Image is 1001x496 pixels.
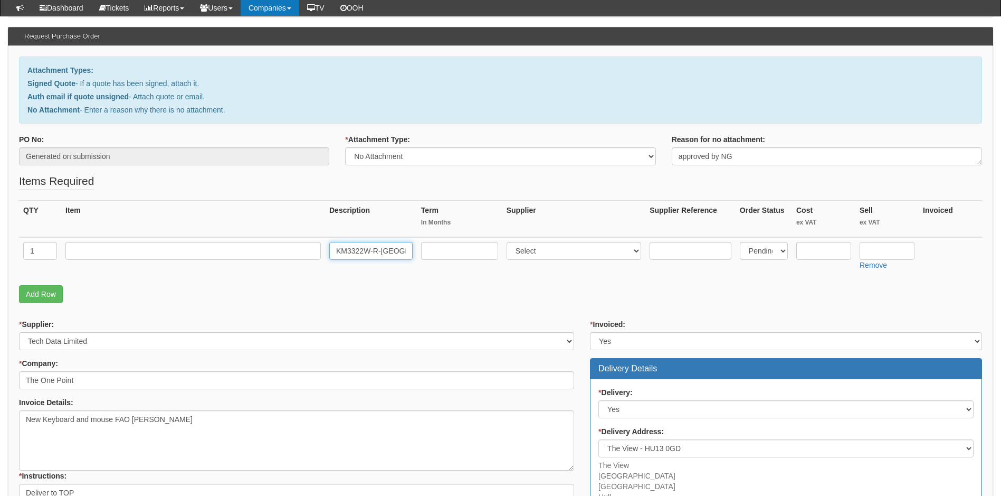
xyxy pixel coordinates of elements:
p: - Enter a reason why there is no attachment. [27,105,974,115]
label: Delivery: [598,387,633,398]
label: PO No: [19,134,44,145]
b: Auth email if quote unsigned [27,92,129,101]
small: ex VAT [860,218,914,227]
label: Invoice Details: [19,397,73,408]
p: - Attach quote or email. [27,91,974,102]
th: Invoiced [919,201,982,238]
label: Supplier: [19,319,54,330]
th: Term [417,201,502,238]
small: In Months [421,218,498,227]
label: Reason for no attachment: [672,134,765,145]
label: Company: [19,358,58,369]
th: Cost [792,201,855,238]
label: Delivery Address: [598,426,664,437]
a: Remove [860,261,887,269]
th: Description [325,201,417,238]
p: - If a quote has been signed, attach it. [27,78,974,89]
th: Order Status [736,201,792,238]
label: Attachment Type: [345,134,410,145]
small: ex VAT [796,218,851,227]
th: Item [61,201,325,238]
label: Instructions: [19,471,66,481]
b: Attachment Types: [27,66,93,74]
label: Invoiced: [590,319,625,330]
h3: Request Purchase Order [19,27,106,45]
th: Supplier Reference [645,201,736,238]
th: QTY [19,201,61,238]
legend: Items Required [19,173,94,190]
a: Add Row [19,285,63,303]
b: No Attachment [27,106,80,114]
h3: Delivery Details [598,364,974,373]
b: Signed Quote [27,79,75,88]
th: Sell [855,201,919,238]
th: Supplier [502,201,646,238]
